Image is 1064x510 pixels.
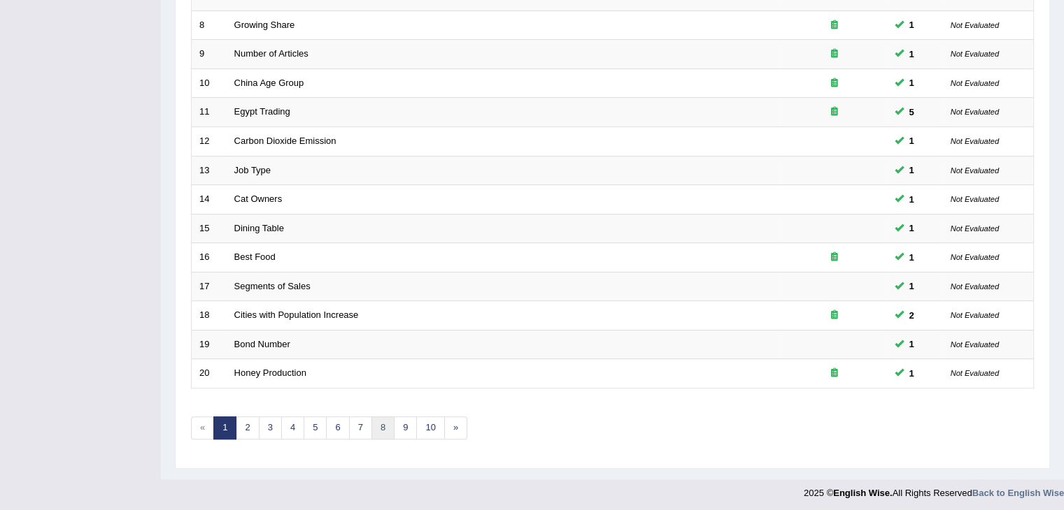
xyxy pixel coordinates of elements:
[192,243,227,272] td: 16
[192,40,227,69] td: 9
[304,416,327,439] a: 5
[790,367,879,380] div: Exam occurring question
[951,253,999,261] small: Not Evaluated
[234,339,290,349] a: Bond Number
[191,416,214,439] span: «
[192,214,227,243] td: 15
[790,251,879,264] div: Exam occurring question
[904,47,920,61] span: You can still take this question
[213,416,236,439] a: 1
[904,366,920,381] span: You can still take this question
[192,98,227,127] td: 11
[349,416,372,439] a: 7
[951,108,999,116] small: Not Evaluated
[804,479,1064,500] div: 2025 © All Rights Reserved
[281,416,304,439] a: 4
[951,224,999,233] small: Not Evaluated
[904,337,920,351] span: You can still take this question
[234,106,290,117] a: Egypt Trading
[234,223,284,233] a: Dining Table
[394,416,417,439] a: 9
[192,330,227,359] td: 19
[234,20,295,30] a: Growing Share
[444,416,467,439] a: »
[234,136,336,146] a: Carbon Dioxide Emission
[234,367,306,378] a: Honey Production
[904,133,920,148] span: You can still take this question
[951,340,999,349] small: Not Evaluated
[326,416,349,439] a: 6
[234,281,311,291] a: Segments of Sales
[904,221,920,235] span: You can still take this question
[790,309,879,322] div: Exam occurring question
[234,165,271,175] a: Job Type
[371,416,395,439] a: 8
[904,192,920,207] span: You can still take this question
[951,79,999,87] small: Not Evaluated
[904,308,920,323] span: You can still take this question
[236,416,259,439] a: 2
[416,416,444,439] a: 10
[192,272,227,301] td: 17
[790,105,879,119] div: Exam occurring question
[833,488,892,498] strong: English Wise.
[192,156,227,185] td: 13
[951,21,999,29] small: Not Evaluated
[951,137,999,145] small: Not Evaluated
[904,163,920,177] span: You can still take this question
[234,309,359,320] a: Cities with Population Increase
[951,369,999,377] small: Not Evaluated
[234,252,276,262] a: Best Food
[972,488,1064,498] a: Back to English Wise
[790,48,879,61] div: Exam occurring question
[904,279,920,293] span: You can still take this question
[192,68,227,98] td: 10
[192,359,227,388] td: 20
[904,105,920,119] span: You can still take this question
[790,77,879,90] div: Exam occurring question
[951,50,999,58] small: Not Evaluated
[192,126,227,156] td: 12
[234,48,308,59] a: Number of Articles
[951,311,999,319] small: Not Evaluated
[904,75,920,90] span: You can still take this question
[234,78,304,88] a: China Age Group
[951,166,999,175] small: Not Evaluated
[904,250,920,265] span: You can still take this question
[192,10,227,40] td: 8
[192,301,227,330] td: 18
[951,195,999,203] small: Not Evaluated
[192,185,227,214] td: 14
[259,416,282,439] a: 3
[904,17,920,32] span: You can still take this question
[234,194,283,204] a: Cat Owners
[790,19,879,32] div: Exam occurring question
[951,282,999,291] small: Not Evaluated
